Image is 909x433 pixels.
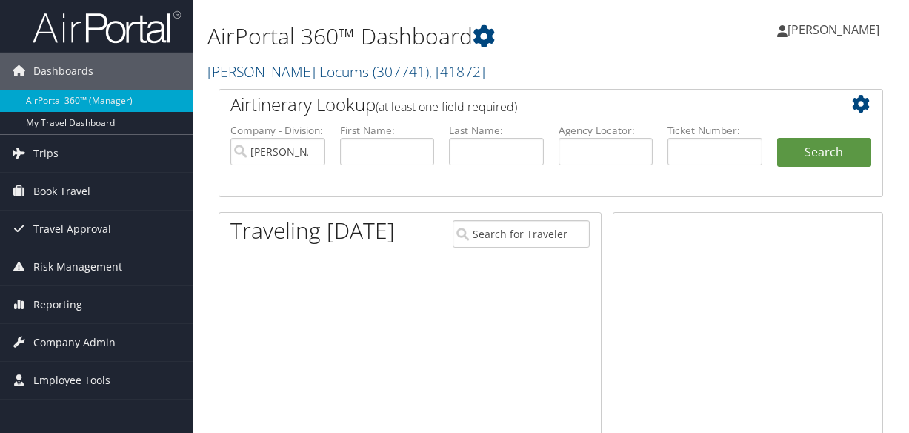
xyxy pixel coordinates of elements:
[449,123,544,138] label: Last Name:
[33,362,110,399] span: Employee Tools
[33,324,116,361] span: Company Admin
[777,7,894,52] a: [PERSON_NAME]
[230,215,395,246] h1: Traveling [DATE]
[207,62,485,82] a: [PERSON_NAME] Locums
[777,138,872,168] button: Search
[429,62,485,82] span: , [ 41872 ]
[207,21,665,52] h1: AirPortal 360™ Dashboard
[453,220,590,248] input: Search for Traveler
[559,123,653,138] label: Agency Locator:
[230,123,325,138] label: Company - Division:
[33,248,122,285] span: Risk Management
[373,62,429,82] span: ( 307741 )
[230,92,816,117] h2: Airtinerary Lookup
[788,22,879,38] span: [PERSON_NAME]
[33,173,90,210] span: Book Travel
[376,99,517,115] span: (at least one field required)
[340,123,435,138] label: First Name:
[667,123,762,138] label: Ticket Number:
[33,211,111,248] span: Travel Approval
[33,286,82,323] span: Reporting
[33,53,93,90] span: Dashboards
[33,135,59,172] span: Trips
[33,10,181,44] img: airportal-logo.png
